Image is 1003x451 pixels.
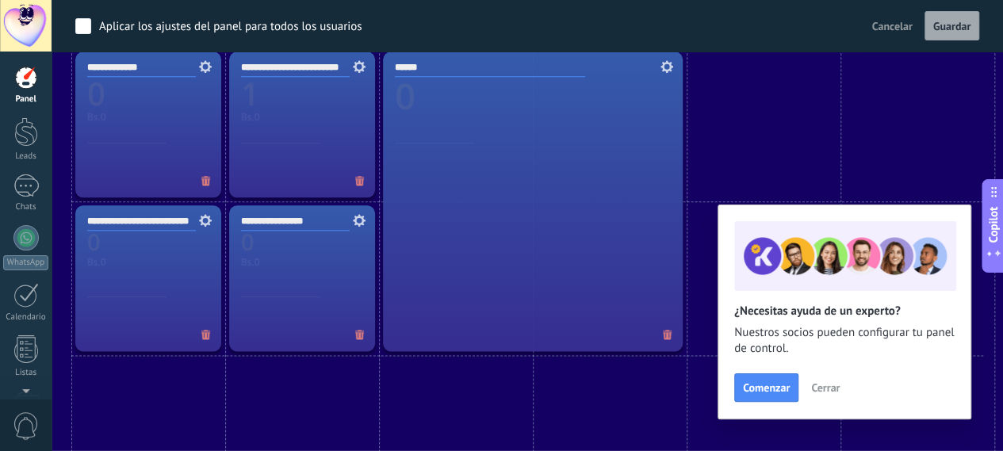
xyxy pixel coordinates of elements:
button: Cancelar [866,14,919,38]
span: Nuestros socios pueden configurar tu panel de control. [734,325,955,357]
div: Calendario [3,312,49,323]
div: Chats [3,202,49,212]
div: Leads [3,151,49,162]
button: Comenzar [734,373,798,402]
span: Cancelar [872,19,913,33]
span: Comenzar [743,382,790,393]
button: Guardar [925,11,979,41]
h2: ¿Necesitas ayuda de un experto? [734,304,955,319]
div: Listas [3,368,49,378]
span: Copilot [986,206,1001,243]
div: WhatsApp [3,255,48,270]
span: Guardar [933,21,970,32]
div: Panel [3,94,49,105]
span: Cerrar [811,382,840,393]
div: Aplicar los ajustes del panel para todos los usuarios [99,19,362,35]
button: Cerrar [804,376,847,399]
